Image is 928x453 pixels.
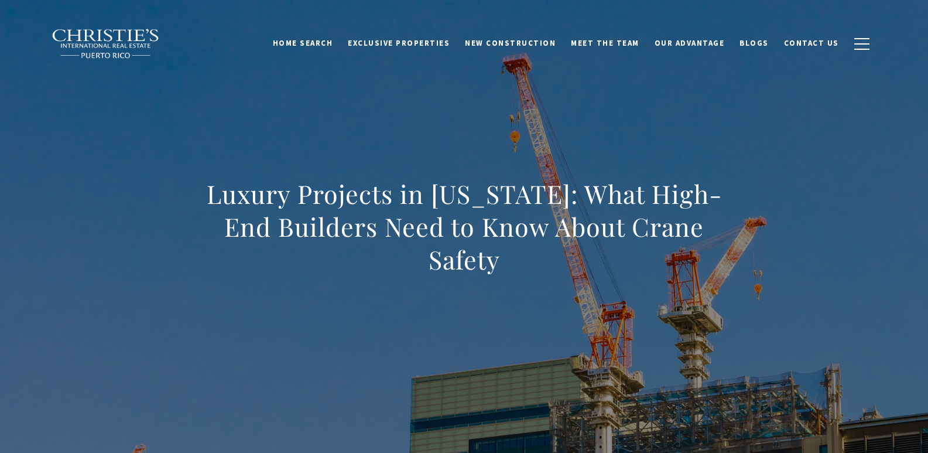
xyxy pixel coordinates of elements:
[457,32,563,55] a: New Construction
[739,38,769,48] span: Blogs
[206,178,722,276] h1: Luxury Projects in [US_STATE]: What High-End Builders Need to Know About Crane Safety
[732,32,776,55] a: Blogs
[655,38,725,48] span: Our Advantage
[465,38,556,48] span: New Construction
[647,32,732,55] a: Our Advantage
[784,38,839,48] span: Contact Us
[563,32,647,55] a: Meet the Team
[340,32,457,55] a: Exclusive Properties
[348,38,450,48] span: Exclusive Properties
[265,32,341,55] a: Home Search
[52,29,160,59] img: Christie's International Real Estate black text logo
